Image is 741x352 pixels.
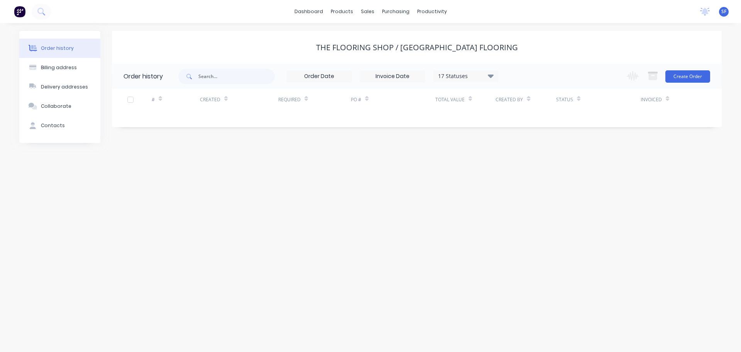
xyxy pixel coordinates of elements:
[19,58,100,77] button: Billing address
[41,45,74,52] div: Order history
[378,6,413,17] div: purchasing
[556,89,641,110] div: Status
[433,72,498,80] div: 17 Statuses
[200,96,220,103] div: Created
[327,6,357,17] div: products
[14,6,25,17] img: Factory
[291,6,327,17] a: dashboard
[278,96,301,103] div: Required
[641,96,662,103] div: Invoiced
[435,96,465,103] div: Total Value
[496,96,523,103] div: Created By
[496,89,556,110] div: Created By
[556,96,573,103] div: Status
[123,72,163,81] div: Order history
[351,96,361,103] div: PO #
[278,89,351,110] div: Required
[435,89,496,110] div: Total Value
[41,83,88,90] div: Delivery addresses
[19,39,100,58] button: Order history
[41,64,77,71] div: Billing address
[360,71,425,82] input: Invoice Date
[152,89,200,110] div: #
[641,89,689,110] div: Invoiced
[413,6,451,17] div: productivity
[41,122,65,129] div: Contacts
[200,89,278,110] div: Created
[721,8,726,15] span: SF
[665,70,710,83] button: Create Order
[316,43,518,52] div: The Flooring Shop / [GEOGRAPHIC_DATA] Flooring
[357,6,378,17] div: sales
[287,71,352,82] input: Order Date
[19,77,100,97] button: Delivery addresses
[152,96,155,103] div: #
[351,89,435,110] div: PO #
[198,69,275,84] input: Search...
[19,97,100,116] button: Collaborate
[41,103,71,110] div: Collaborate
[19,116,100,135] button: Contacts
